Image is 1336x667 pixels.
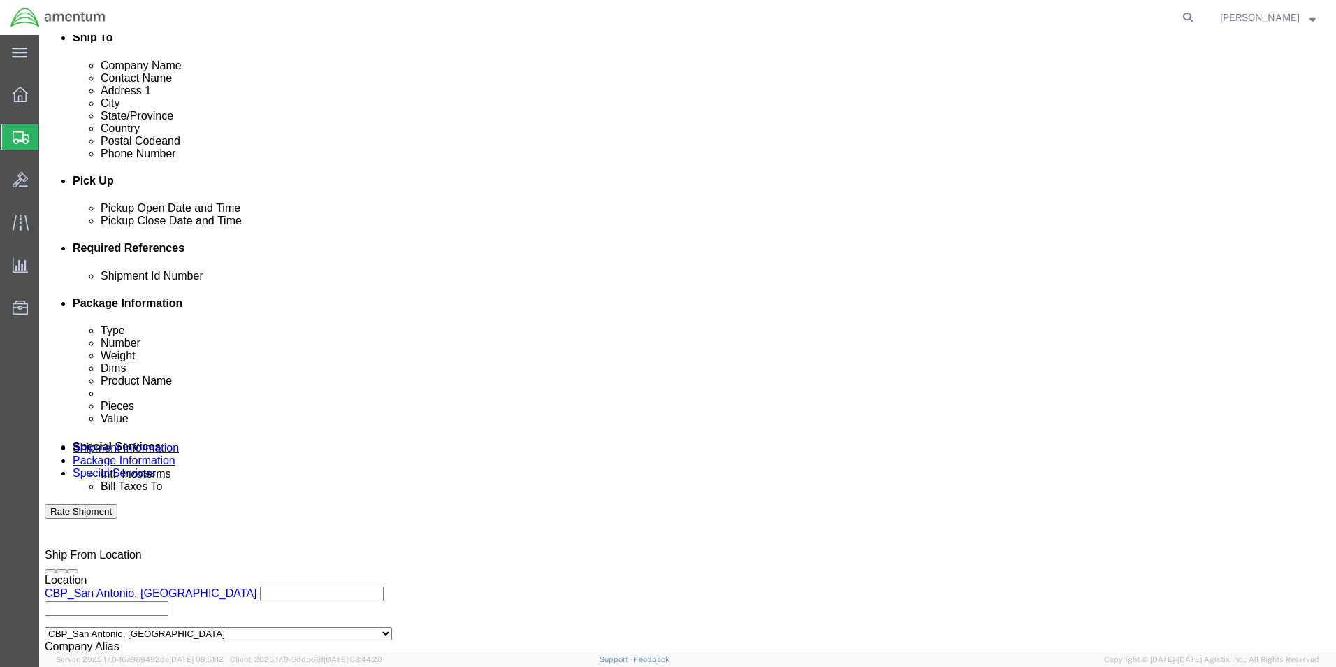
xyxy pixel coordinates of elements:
a: Feedback [634,655,669,664]
iframe: FS Legacy Container [39,35,1336,652]
span: [DATE] 08:44:20 [324,655,382,664]
span: ALISON GODOY [1220,10,1300,25]
span: [DATE] 09:51:12 [169,655,224,664]
span: Server: 2025.17.0-16a969492de [56,655,224,664]
button: [PERSON_NAME] [1219,9,1316,26]
span: Client: 2025.17.0-5dd568f [230,655,382,664]
span: Copyright © [DATE]-[DATE] Agistix Inc., All Rights Reserved [1104,654,1319,666]
img: logo [10,7,106,28]
a: Support [600,655,634,664]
